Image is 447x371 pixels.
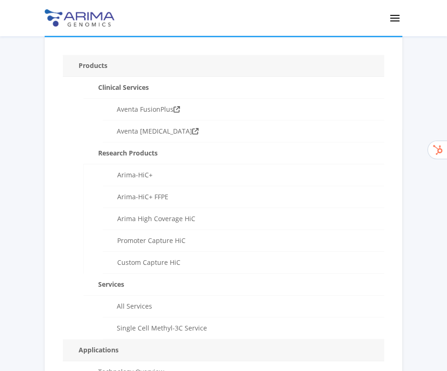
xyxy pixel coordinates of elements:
a: Single Cell Methyl-3C Service [103,317,385,339]
a: Clinical Services [83,77,385,99]
a: Custom Capture HiC [103,252,384,274]
img: Arima-Genomics-logo [45,9,114,27]
a: Arima-HiC+ [103,164,384,186]
a: Promoter Capture HiC [103,230,384,252]
a: Arima-HiC+ FFPE [103,186,384,208]
a: Research Products [83,142,385,164]
a: Services [83,274,385,296]
a: All Services [103,296,385,317]
a: Arima High Coverage HiC [103,208,384,230]
a: Aventa FusionPlus [103,99,385,121]
a: Aventa [MEDICAL_DATA] [103,121,385,142]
